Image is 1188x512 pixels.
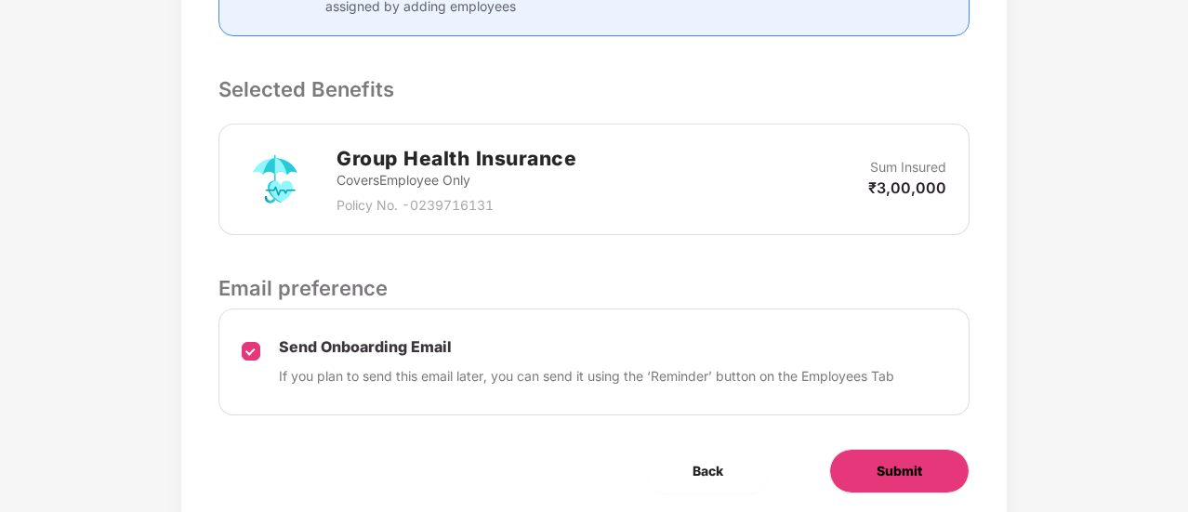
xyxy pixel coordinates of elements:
p: Send Onboarding Email [279,337,894,357]
button: Submit [829,449,970,493]
p: Covers Employee Only [337,170,576,190]
p: Policy No. - 0239716131 [337,195,576,216]
p: ₹3,00,000 [868,177,946,198]
p: Selected Benefits [218,73,970,105]
img: svg+xml;base64,PHN2ZyB4bWxucz0iaHR0cDovL3d3dy53My5vcmcvMjAwMC9zdmciIHdpZHRoPSI3MiIgaGVpZ2h0PSI3Mi... [242,146,309,213]
p: Sum Insured [870,157,946,177]
p: Email preference [218,272,970,304]
span: Back [693,461,723,481]
span: Submit [877,461,922,481]
h2: Group Health Insurance [337,143,576,174]
p: If you plan to send this email later, you can send it using the ‘Reminder’ button on the Employee... [279,366,894,387]
button: Back [646,449,770,493]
